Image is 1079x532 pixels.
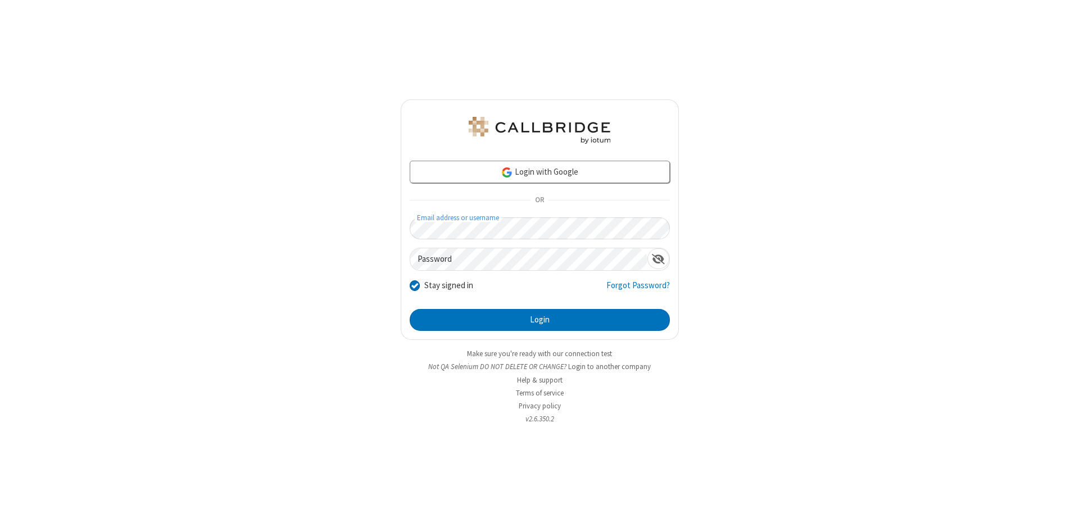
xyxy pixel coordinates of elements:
div: Show password [647,248,669,269]
img: QA Selenium DO NOT DELETE OR CHANGE [466,117,613,144]
a: Login with Google [410,161,670,183]
a: Make sure you're ready with our connection test [467,349,612,358]
span: OR [531,193,548,208]
button: Login [410,309,670,331]
label: Stay signed in [424,279,473,292]
button: Login to another company [568,361,651,372]
a: Terms of service [516,388,564,398]
a: Forgot Password? [606,279,670,301]
img: google-icon.png [501,166,513,179]
a: Help & support [517,375,563,385]
input: Email address or username [410,217,670,239]
li: Not QA Selenium DO NOT DELETE OR CHANGE? [401,361,679,372]
input: Password [410,248,647,270]
li: v2.6.350.2 [401,413,679,424]
a: Privacy policy [519,401,561,411]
